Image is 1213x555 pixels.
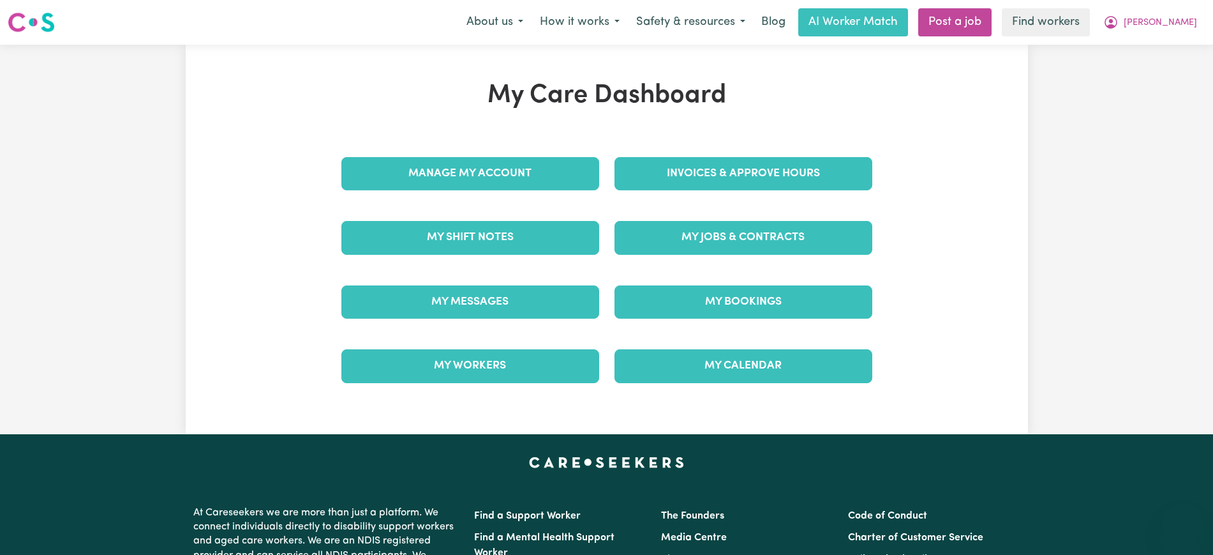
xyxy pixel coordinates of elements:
[661,533,727,543] a: Media Centre
[614,157,872,190] a: Invoices & Approve Hours
[1095,9,1205,36] button: My Account
[614,349,872,383] a: My Calendar
[341,349,599,383] a: My Workers
[8,11,55,34] img: Careseekers logo
[1162,504,1203,545] iframe: Button to launch messaging window
[1002,8,1090,36] a: Find workers
[341,157,599,190] a: Manage My Account
[1124,16,1197,30] span: [PERSON_NAME]
[341,221,599,254] a: My Shift Notes
[458,9,532,36] button: About us
[474,511,581,521] a: Find a Support Worker
[754,8,793,36] a: Blog
[614,221,872,254] a: My Jobs & Contracts
[661,511,724,521] a: The Founders
[334,80,880,111] h1: My Care Dashboard
[798,8,908,36] a: AI Worker Match
[628,9,754,36] button: Safety & resources
[341,285,599,319] a: My Messages
[8,8,55,37] a: Careseekers logo
[848,511,927,521] a: Code of Conduct
[614,285,872,319] a: My Bookings
[529,457,684,468] a: Careseekers home page
[918,8,992,36] a: Post a job
[532,9,628,36] button: How it works
[848,533,983,543] a: Charter of Customer Service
